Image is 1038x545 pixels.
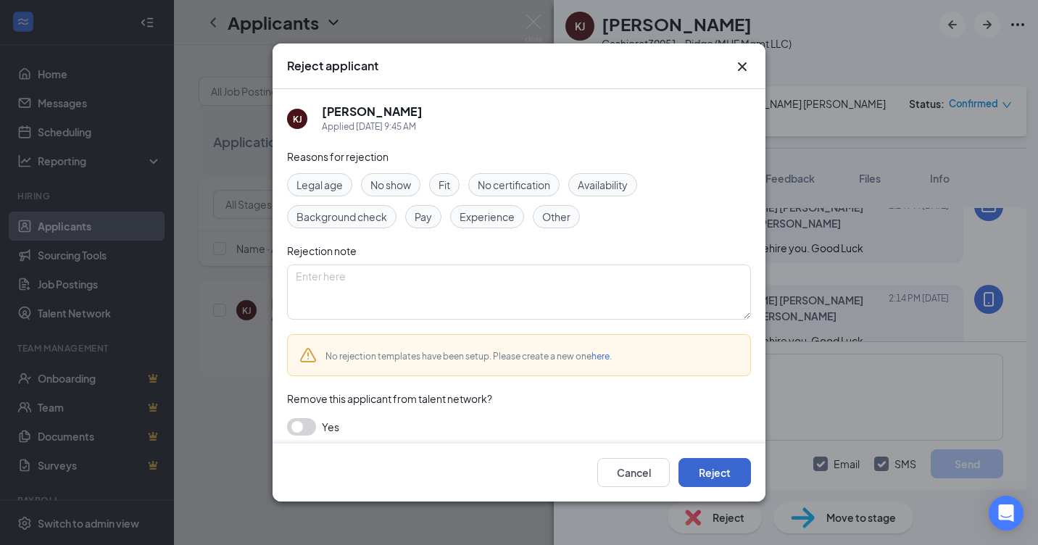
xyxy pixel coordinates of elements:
[370,177,411,193] span: No show
[415,209,432,225] span: Pay
[734,58,751,75] svg: Cross
[287,150,389,163] span: Reasons for rejection
[299,346,317,364] svg: Warning
[325,351,612,362] span: No rejection templates have been setup. Please create a new one .
[578,177,628,193] span: Availability
[322,104,423,120] h5: [PERSON_NAME]
[989,496,1024,531] div: Open Intercom Messenger
[293,113,302,125] div: KJ
[478,177,550,193] span: No certification
[460,209,515,225] span: Experience
[597,458,670,487] button: Cancel
[542,209,570,225] span: Other
[287,244,357,257] span: Rejection note
[296,209,387,225] span: Background check
[322,120,423,134] div: Applied [DATE] 9:45 AM
[296,177,343,193] span: Legal age
[591,351,610,362] a: here
[287,58,378,74] h3: Reject applicant
[439,177,450,193] span: Fit
[322,418,339,436] span: Yes
[287,392,492,405] span: Remove this applicant from talent network?
[734,58,751,75] button: Close
[678,458,751,487] button: Reject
